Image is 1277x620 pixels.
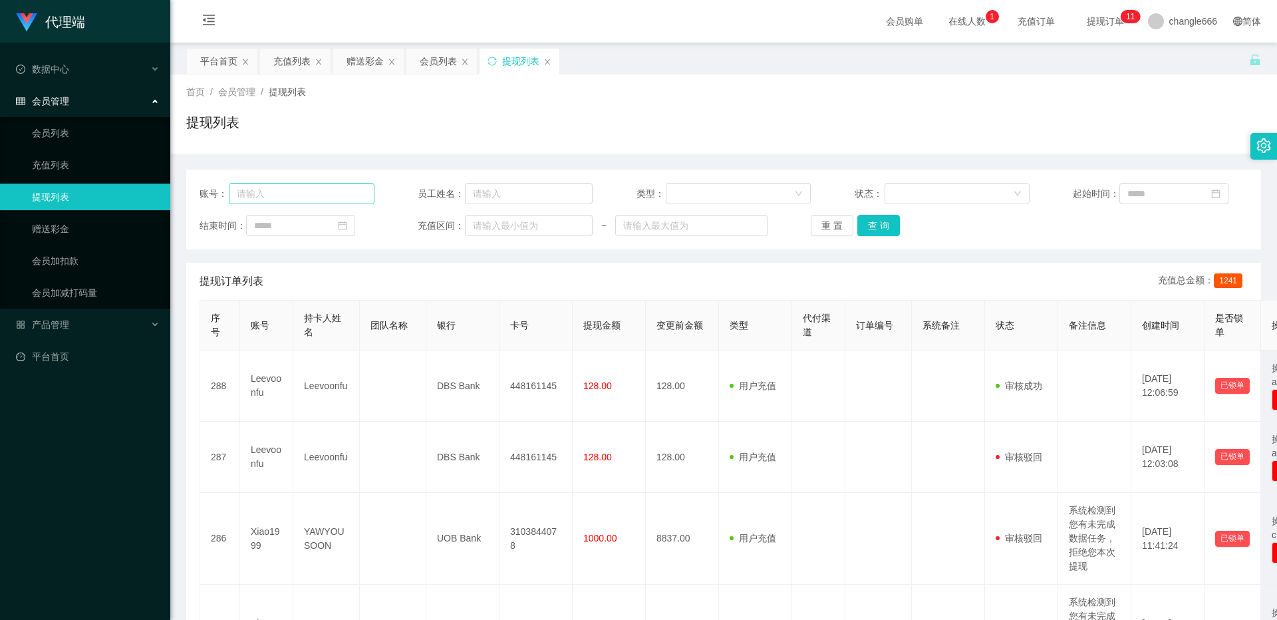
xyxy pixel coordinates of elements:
[856,320,893,331] span: 订单编号
[996,320,1014,331] span: 状态
[1069,320,1106,331] span: 备注信息
[45,1,85,43] h1: 代理端
[1131,422,1205,493] td: [DATE] 12:03:08
[461,58,469,66] i: 图标: close
[426,422,499,493] td: DBS Bank
[32,120,160,146] a: 会员列表
[1131,10,1135,23] p: 1
[510,320,529,331] span: 卡号
[293,351,360,422] td: Leevoonfu
[211,313,220,337] span: 序号
[293,422,360,493] td: Leevoonfu
[16,13,37,32] img: logo.9652507e.png
[241,58,249,66] i: 图标: close
[499,493,573,585] td: 3103844078
[1142,320,1179,331] span: 创建时间
[338,221,347,230] i: 图标: calendar
[16,64,69,75] span: 数据中心
[583,452,612,462] span: 128.00
[32,247,160,274] a: 会员加扣款
[273,49,311,74] div: 充值列表
[1011,17,1062,26] span: 充值订单
[418,219,464,233] span: 充值区间：
[1215,313,1243,337] span: 是否锁单
[1249,54,1261,66] i: 图标: unlock
[347,49,384,74] div: 赠送彩金
[1158,273,1248,289] div: 充值总金额：
[488,57,497,66] i: 图标: sync
[730,381,776,391] span: 用户充值
[304,313,341,337] span: 持卡人姓名
[32,152,160,178] a: 充值列表
[200,49,237,74] div: 平台首页
[16,16,85,27] a: 代理端
[730,452,776,462] span: 用户充值
[986,10,999,23] sup: 1
[1131,351,1205,422] td: [DATE] 12:06:59
[200,187,229,201] span: 账号：
[811,215,853,236] button: 重 置
[1214,273,1242,288] span: 1241
[795,190,803,199] i: 图标: down
[240,493,293,585] td: Xiao1999
[388,58,396,66] i: 图标: close
[465,215,593,236] input: 请输入最小值为
[16,320,25,329] i: 图标: appstore-o
[996,533,1042,543] span: 审核驳回
[922,320,960,331] span: 系统备注
[16,319,69,330] span: 产品管理
[855,187,885,201] span: 状态：
[1131,493,1205,585] td: [DATE] 11:41:24
[229,183,374,204] input: 请输入
[186,1,231,43] i: 图标: menu-fold
[646,493,719,585] td: 8837.00
[426,493,499,585] td: UOB Bank
[656,320,703,331] span: 变更前金额
[315,58,323,66] i: 图标: close
[615,215,767,236] input: 请输入最大值为
[269,86,306,97] span: 提现列表
[593,219,615,233] span: ~
[370,320,408,331] span: 团队名称
[32,216,160,242] a: 赠送彩金
[1215,449,1250,465] button: 已锁单
[499,351,573,422] td: 448161145
[16,65,25,74] i: 图标: check-circle-o
[1215,531,1250,547] button: 已锁单
[646,422,719,493] td: 128.00
[990,10,994,23] p: 1
[583,381,612,391] span: 128.00
[16,96,25,106] i: 图标: table
[210,86,213,97] span: /
[16,343,160,370] a: 图标: dashboard平台首页
[1121,10,1140,23] sup: 11
[1215,378,1250,394] button: 已锁单
[437,320,456,331] span: 银行
[637,187,666,201] span: 类型：
[942,17,992,26] span: 在线人数
[1058,493,1131,585] td: 系统检测到您有未完成数据任务，拒绝您本次提现
[32,279,160,306] a: 会员加减打码量
[1256,138,1271,153] i: 图标: setting
[251,320,269,331] span: 账号
[200,219,246,233] span: 结束时间：
[857,215,900,236] button: 查 询
[1233,17,1242,26] i: 图标: global
[543,58,551,66] i: 图标: close
[1211,189,1220,198] i: 图标: calendar
[803,313,831,337] span: 代付渠道
[200,273,263,289] span: 提现订单列表
[186,112,239,132] h1: 提现列表
[499,422,573,493] td: 448161145
[200,351,240,422] td: 288
[418,187,464,201] span: 员工姓名：
[420,49,457,74] div: 会员列表
[240,351,293,422] td: Leevoonfu
[1126,10,1131,23] p: 1
[240,422,293,493] td: Leevoonfu
[32,184,160,210] a: 提现列表
[730,320,748,331] span: 类型
[502,49,539,74] div: 提现列表
[218,86,255,97] span: 会员管理
[426,351,499,422] td: DBS Bank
